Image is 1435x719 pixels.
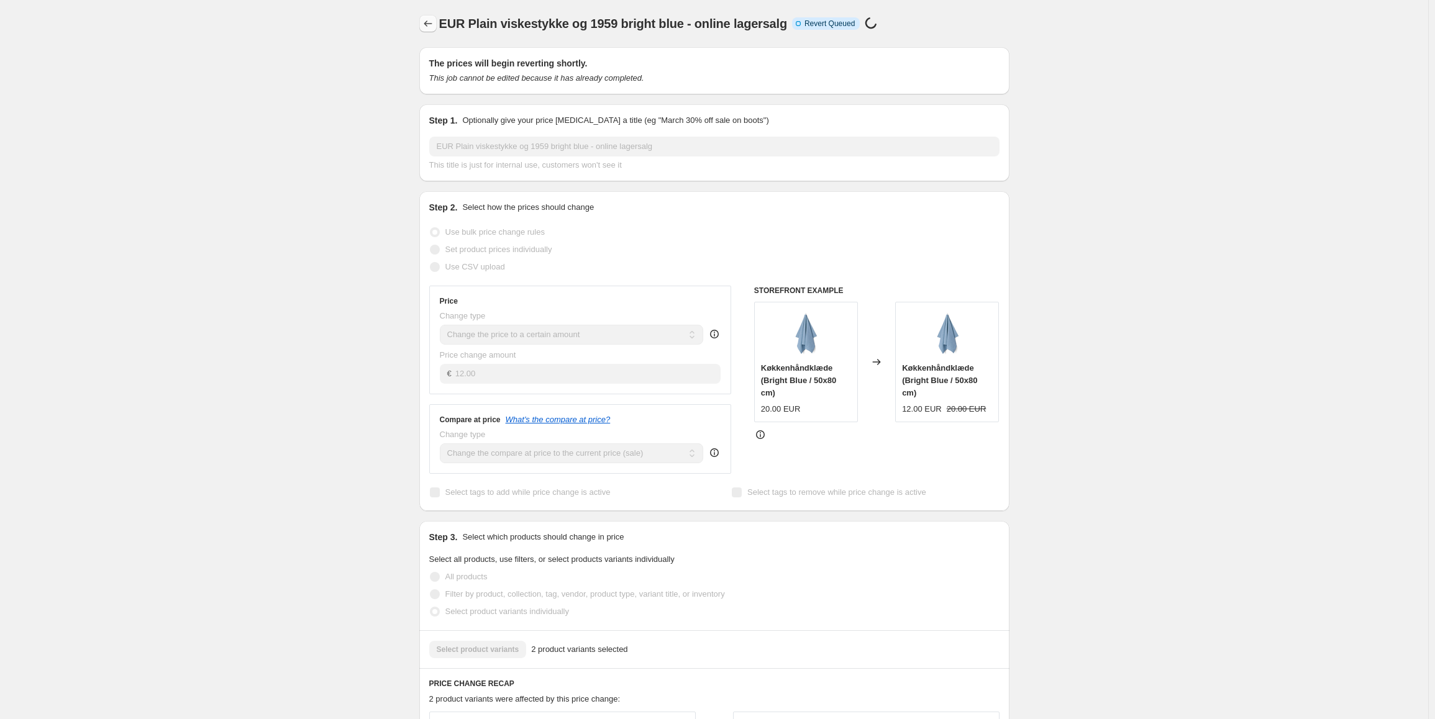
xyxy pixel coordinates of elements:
button: Price change jobs [419,15,437,32]
span: EUR Plain viskestykke og 1959 bright blue - online lagersalg [439,17,787,30]
span: This title is just for internal use, customers won't see it [429,160,622,170]
h2: The prices will begin reverting shortly. [429,57,1000,70]
h6: STOREFRONT EXAMPLE [754,286,1000,296]
img: 1959_kitchen-towel_bright-blue_pack_02_1200x1200px_80x.png [781,309,831,358]
p: Select which products should change in price [462,531,624,543]
span: Price change amount [440,350,516,359]
h2: Step 2. [429,201,458,214]
div: help [708,446,721,459]
span: Use CSV upload [445,262,505,271]
img: 1959_kitchen-towel_bright-blue_pack_02_1200x1200px_80x.png [922,309,972,358]
span: Set product prices individually [445,245,552,254]
input: 30% off holiday sale [429,137,1000,156]
span: Change type [440,430,486,439]
div: 12.00 EUR [902,403,942,415]
input: 80.00 [455,364,721,384]
span: Select tags to add while price change is active [445,487,611,497]
button: What's the compare at price? [506,415,611,424]
h2: Step 3. [429,531,458,543]
span: Change type [440,311,486,320]
span: Use bulk price change rules [445,227,545,237]
span: Select tags to remove while price change is active [747,487,926,497]
p: Select how the prices should change [462,201,594,214]
span: 2 product variants were affected by this price change: [429,694,621,703]
span: Køkkenhåndklæde (Bright Blue / 50x80 cm) [902,363,977,397]
span: Select product variants individually [445,607,569,616]
span: Select all products, use filters, or select products variants individually [429,554,675,564]
i: This job cannot be edited because it has already completed. [429,73,644,83]
h3: Compare at price [440,415,501,425]
strike: 20.00 EUR [947,403,986,415]
p: Optionally give your price [MEDICAL_DATA] a title (eg "March 30% off sale on boots") [462,114,768,127]
h3: Price [440,296,458,306]
h2: Step 1. [429,114,458,127]
div: help [708,328,721,340]
span: All products [445,572,488,581]
div: 20.00 EUR [761,403,801,415]
span: € [447,369,452,378]
span: Revert Queued [804,19,855,29]
h6: PRICE CHANGE RECAP [429,679,1000,689]
span: Køkkenhåndklæde (Bright Blue / 50x80 cm) [761,363,836,397]
span: 2 product variants selected [531,643,627,656]
span: Filter by product, collection, tag, vendor, product type, variant title, or inventory [445,589,725,599]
